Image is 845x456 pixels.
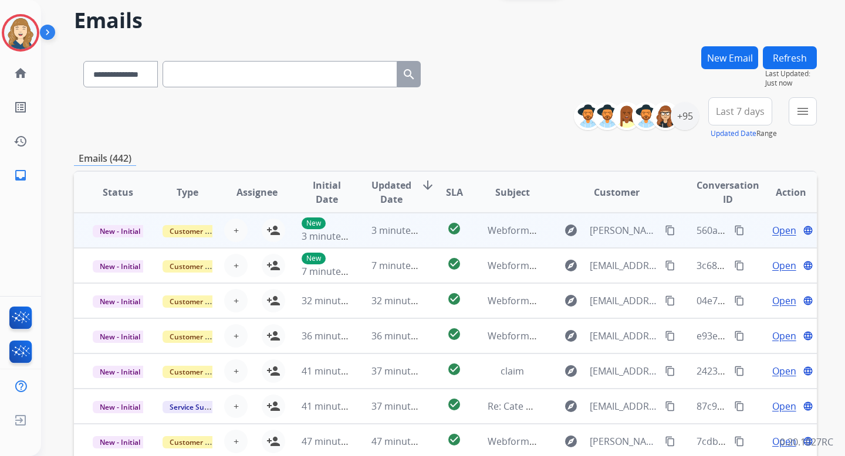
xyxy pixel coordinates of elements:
span: [EMAIL_ADDRESS][DOMAIN_NAME] [590,399,658,413]
button: Updated Date [711,129,756,138]
h2: Emails [74,9,817,32]
button: Refresh [763,46,817,69]
span: 37 minutes ago [371,365,440,377]
span: 7 minutes ago [302,265,364,278]
mat-icon: content_copy [665,295,675,306]
span: 7 minutes ago [371,259,434,272]
button: Last 7 days [708,97,772,125]
mat-icon: content_copy [734,260,745,271]
mat-icon: language [803,225,813,236]
mat-icon: search [402,67,416,81]
span: Range [711,128,777,138]
span: + [234,399,239,413]
span: Type [177,185,198,199]
span: 3 minutes ago [371,224,434,237]
span: 47 minutes ago [302,435,370,448]
span: Open [772,294,796,308]
button: + [224,254,248,277]
span: 41 minutes ago [302,400,370,413]
span: Subject [495,185,530,199]
mat-icon: language [803,366,813,376]
span: New - Initial [93,436,147,448]
mat-icon: person_add [266,294,280,308]
mat-icon: content_copy [734,366,745,376]
button: + [224,394,248,418]
span: Open [772,258,796,273]
p: Emails (442) [74,151,136,166]
span: Just now [765,79,817,88]
mat-icon: language [803,295,813,306]
span: 32 minutes ago [302,294,370,307]
span: Customer [594,185,640,199]
span: New - Initial [93,401,147,413]
span: [EMAIL_ADDRESS][DOMAIN_NAME] [590,294,658,308]
mat-icon: explore [564,364,578,378]
button: + [224,359,248,383]
img: avatar [4,16,37,49]
button: + [224,324,248,348]
span: Status [103,185,133,199]
mat-icon: explore [564,434,578,448]
mat-icon: person_add [266,329,280,343]
mat-icon: check_circle [447,327,461,341]
mat-icon: home [13,66,28,80]
span: Webform from [EMAIL_ADDRESS][DOMAIN_NAME] on [DATE] [488,294,753,307]
mat-icon: check_circle [447,433,461,447]
span: [EMAIL_ADDRESS][DOMAIN_NAME] [590,258,658,273]
span: + [234,223,239,237]
th: Action [747,172,817,213]
span: Customer Support [163,260,239,273]
mat-icon: content_copy [665,366,675,376]
span: + [234,294,239,308]
mat-icon: person_add [266,223,280,237]
mat-icon: inbox [13,168,28,182]
button: + [224,430,248,453]
mat-icon: person_add [266,258,280,273]
span: Customer Support [163,366,239,378]
mat-icon: explore [564,329,578,343]
mat-icon: check_circle [447,292,461,306]
mat-icon: list_alt [13,100,28,114]
span: Customer Support [163,331,239,343]
span: Webform from [EMAIL_ADDRESS][DOMAIN_NAME] on [DATE] [488,259,753,272]
span: 41 minutes ago [302,365,370,377]
span: New - Initial [93,295,147,308]
mat-icon: menu [796,104,810,118]
span: 47 minutes ago [371,435,440,448]
mat-icon: explore [564,223,578,237]
button: New Email [701,46,758,69]
span: 36 minutes ago [302,329,370,342]
mat-icon: content_copy [734,295,745,306]
mat-icon: person_add [266,364,280,378]
mat-icon: check_circle [447,257,461,271]
mat-icon: language [803,331,813,341]
span: Initial Date [302,178,352,206]
span: Open [772,223,796,237]
span: Open [772,434,796,448]
span: Last 7 days [716,109,765,114]
mat-icon: explore [564,399,578,413]
mat-icon: history [13,134,28,148]
mat-icon: content_copy [665,401,675,411]
span: + [234,329,239,343]
span: + [234,258,239,273]
span: New - Initial [93,331,147,343]
span: 3 minutes ago [302,230,364,243]
mat-icon: arrow_downward [421,178,435,192]
mat-icon: explore [564,294,578,308]
span: New - Initial [93,225,147,237]
mat-icon: content_copy [734,436,745,447]
mat-icon: check_circle [447,222,461,236]
span: SLA [446,185,463,199]
mat-icon: content_copy [665,331,675,341]
span: [EMAIL_ADDRESS][DOMAIN_NAME] [590,329,658,343]
span: 36 minutes ago [371,329,440,342]
span: Customer Support [163,225,239,237]
span: Open [772,364,796,378]
mat-icon: explore [564,258,578,273]
mat-icon: content_copy [734,401,745,411]
p: New [302,253,326,264]
button: + [224,289,248,312]
mat-icon: content_copy [665,260,675,271]
mat-icon: language [803,401,813,411]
